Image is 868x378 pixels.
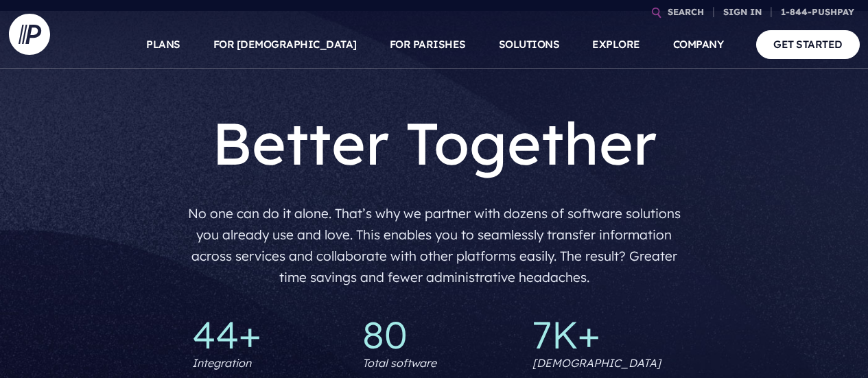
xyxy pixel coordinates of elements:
[362,316,511,353] p: 80
[185,198,683,294] p: No one can do it alone. That’s why we partner with dozens of software solutions you already use a...
[192,316,340,353] p: 44+
[213,21,357,69] a: FOR [DEMOGRAPHIC_DATA]
[146,21,180,69] a: PLANS
[673,21,724,69] a: COMPANY
[592,21,640,69] a: EXPLORE
[756,30,860,58] a: GET STARTED
[499,21,560,69] a: SOLUTIONS
[390,21,466,69] a: FOR PARISHES
[532,316,681,353] p: 7K+
[185,107,683,178] h1: Better Together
